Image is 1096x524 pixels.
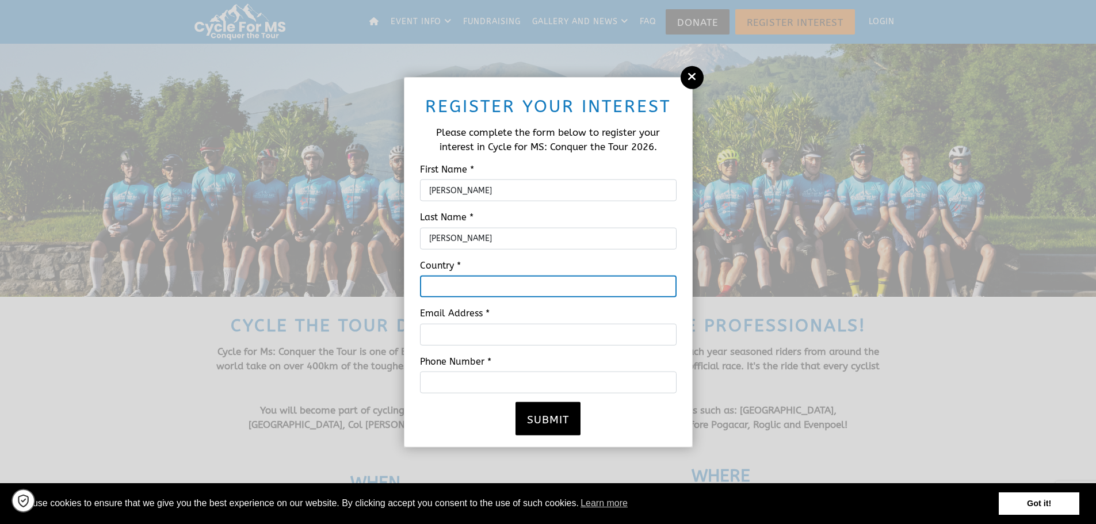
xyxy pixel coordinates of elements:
[411,210,685,225] label: Last Name *
[999,492,1079,515] a: dismiss cookie message
[411,162,685,177] label: First Name *
[12,489,35,512] a: Cookie settings
[17,495,999,512] span: We use cookies to ensure that we give you the best experience on our website. By clicking accept ...
[411,306,685,321] label: Email Address *
[579,495,629,512] a: learn more about cookies
[420,94,677,117] h2: Register your interest
[411,354,685,369] label: Phone Number *
[436,126,660,152] span: Please complete the form below to register your interest in Cycle for MS: Conquer the Tour 2026.
[515,402,581,435] button: Submit
[411,258,685,273] label: Country *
